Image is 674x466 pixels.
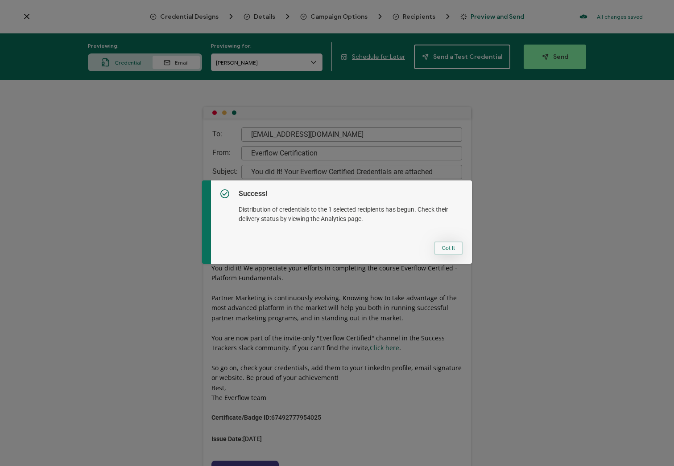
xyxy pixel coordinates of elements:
h5: Success! [239,189,463,198]
button: Got It [434,241,463,255]
p: Distribution of credentials to the 1 selected recipients has begun. Check their delivery status b... [239,198,463,224]
iframe: Chat Widget [629,423,674,466]
div: dialog [202,180,471,264]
